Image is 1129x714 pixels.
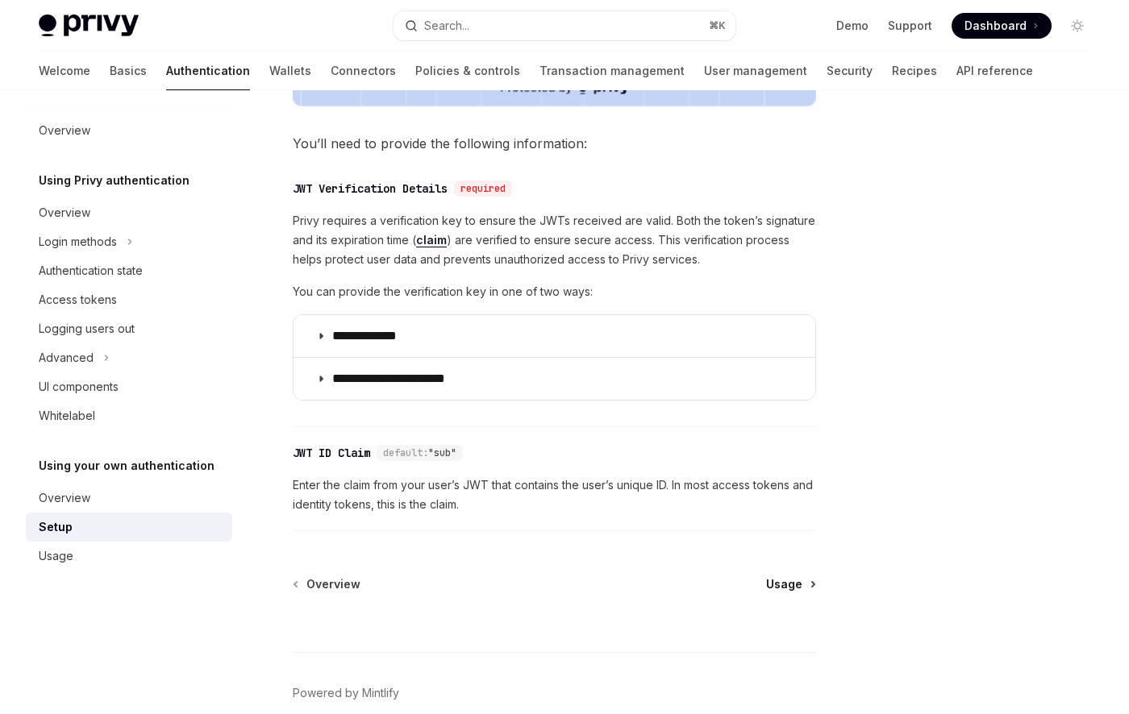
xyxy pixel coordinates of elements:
[26,314,232,343] a: Logging users out
[269,52,311,90] a: Wallets
[424,16,469,35] div: Search...
[293,211,816,269] span: Privy requires a verification key to ensure the JWTs received are valid. Both the token’s signatu...
[293,132,816,155] span: You’ll need to provide the following information:
[428,446,456,459] span: "sub"
[540,52,685,90] a: Transaction management
[26,285,232,314] a: Access tokens
[415,52,520,90] a: Policies & controls
[709,19,726,32] span: ⌘ K
[26,116,232,145] a: Overview
[39,52,90,90] a: Welcome
[166,52,250,90] a: Authentication
[1064,13,1090,39] button: Toggle dark mode
[39,290,117,309] div: Access tokens
[39,232,117,251] div: Login methods
[26,256,232,285] a: Authentication state
[39,203,90,222] div: Overview
[39,319,135,338] div: Logging users out
[110,52,147,90] a: Basics
[26,198,232,227] a: Overview
[827,52,873,90] a: Security
[26,372,232,401] a: UI components
[766,576,814,592] a: Usage
[956,52,1033,90] a: API reference
[294,576,360,592] a: Overview
[39,546,73,566] div: Usage
[888,18,932,34] a: Support
[39,517,73,537] div: Setup
[704,52,807,90] a: User management
[26,513,232,542] a: Setup
[892,52,937,90] a: Recipes
[964,18,1027,34] span: Dashboard
[454,181,512,197] div: required
[394,11,735,40] button: Search...⌘K
[836,18,869,34] a: Demo
[293,181,448,197] div: JWT Verification Details
[39,121,90,140] div: Overview
[26,542,232,571] a: Usage
[39,261,143,280] div: Authentication state
[39,406,95,425] div: Whitelabel
[39,488,90,508] div: Overview
[293,445,370,461] div: JWT ID Claim
[39,377,119,396] div: UI components
[39,171,190,190] h5: Using Privy authentication
[293,282,816,301] span: You can provide the verification key in one of two ways:
[39,15,139,37] img: light logo
[293,685,399,701] a: Powered by Mintlify
[416,233,447,247] a: claim
[293,475,816,514] span: Enter the claim from your user’s JWT that contains the user’s unique ID. In most access tokens an...
[39,348,94,367] div: Advanced
[39,456,215,475] h5: Using your own authentication
[331,52,396,90] a: Connectors
[26,484,232,513] a: Overview
[26,401,232,430] a: Whitelabel
[383,446,428,459] span: default:
[952,13,1052,39] a: Dashboard
[306,576,360,592] span: Overview
[766,576,802,592] span: Usage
